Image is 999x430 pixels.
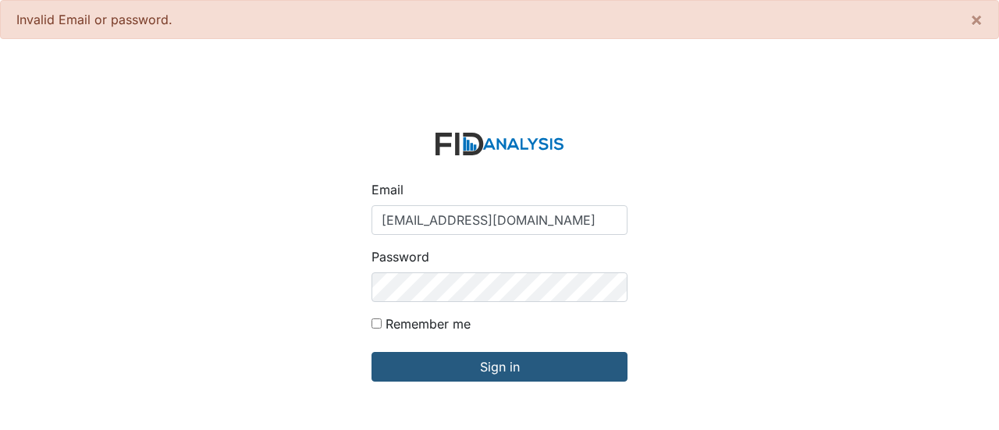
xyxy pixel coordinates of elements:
button: × [955,1,998,38]
img: logo-2fc8c6e3336f68795322cb6e9a2b9007179b544421de10c17bdaae8622450297.svg [436,133,563,155]
span: × [970,8,983,30]
input: Sign in [372,352,627,382]
label: Email [372,180,404,199]
label: Remember me [386,315,471,333]
label: Password [372,247,429,266]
